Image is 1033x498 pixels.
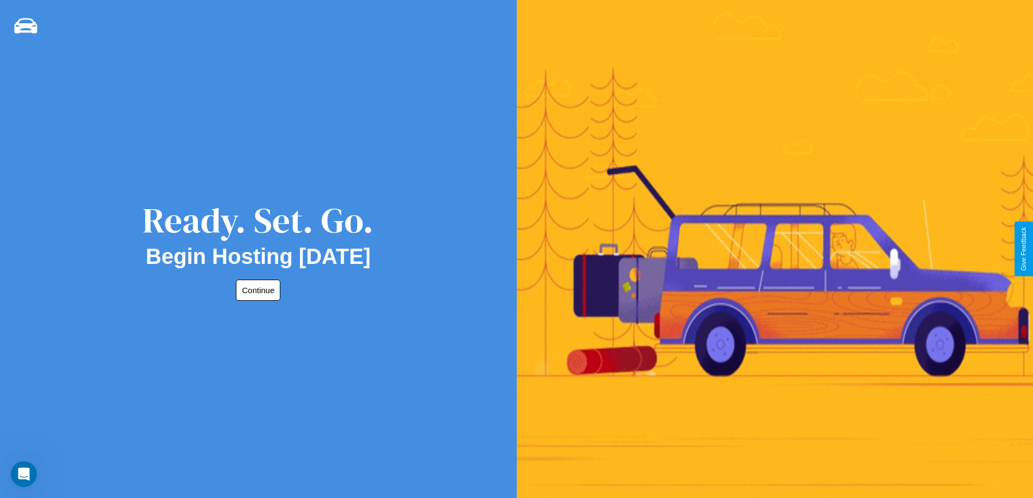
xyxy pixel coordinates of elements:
h2: Begin Hosting [DATE] [146,244,371,269]
div: Ready. Set. Go. [143,196,374,244]
button: Continue [236,280,280,301]
div: Give Feedback [1020,227,1028,271]
iframe: Intercom live chat [11,461,37,487]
